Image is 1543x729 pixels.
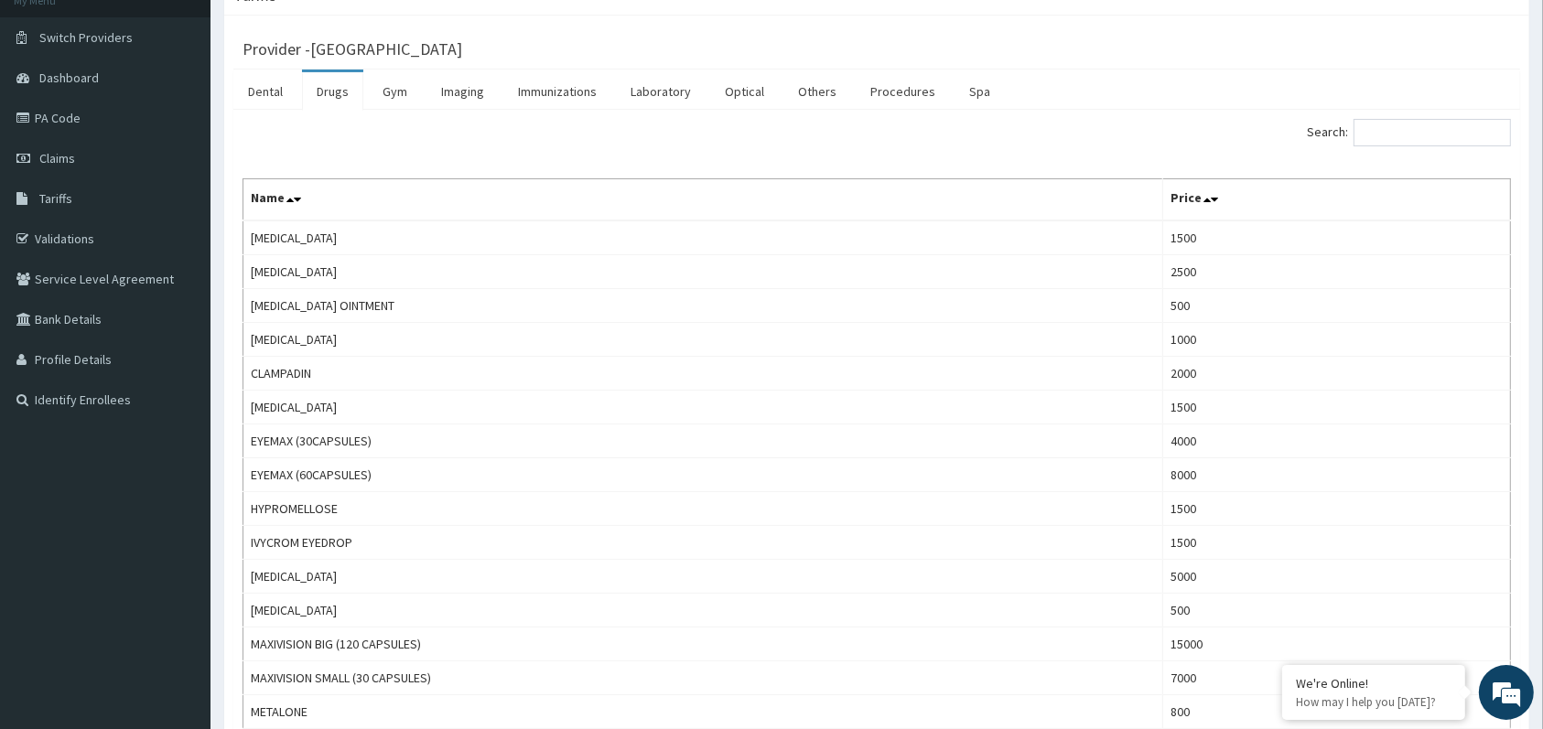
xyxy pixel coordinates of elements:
[783,72,851,111] a: Others
[243,220,1163,255] td: [MEDICAL_DATA]
[243,695,1163,729] td: METALONE
[1296,694,1451,710] p: How may I help you today?
[39,150,75,166] span: Claims
[1162,391,1510,424] td: 1500
[1307,119,1511,146] label: Search:
[1162,220,1510,255] td: 1500
[426,72,499,111] a: Imaging
[1162,289,1510,323] td: 500
[710,72,779,111] a: Optical
[243,594,1163,627] td: [MEDICAL_DATA]
[1162,424,1510,458] td: 4000
[243,560,1163,594] td: [MEDICAL_DATA]
[616,72,706,111] a: Laboratory
[1162,526,1510,560] td: 1500
[39,29,133,46] span: Switch Providers
[106,230,253,415] span: We're online!
[955,72,1005,111] a: Spa
[243,661,1163,695] td: MAXIVISION SMALL (30 CAPSULES)
[243,391,1163,424] td: [MEDICAL_DATA]
[1162,695,1510,729] td: 800
[243,627,1163,661] td: MAXIVISION BIG (120 CAPSULES)
[1296,675,1451,691] div: We're Online!
[368,72,422,111] a: Gym
[302,72,363,111] a: Drugs
[503,72,611,111] a: Immunizations
[243,526,1163,560] td: IVYCROM EYEDROP
[1162,255,1510,289] td: 2500
[1162,560,1510,594] td: 5000
[243,357,1163,391] td: CLAMPADIN
[95,102,308,126] div: Chat with us now
[9,499,349,563] textarea: Type your message and hit 'Enter'
[243,255,1163,289] td: [MEDICAL_DATA]
[243,323,1163,357] td: [MEDICAL_DATA]
[1162,594,1510,627] td: 500
[243,458,1163,492] td: EYEMAX (60CAPSULES)
[1354,119,1511,146] input: Search:
[1162,323,1510,357] td: 1000
[1162,661,1510,695] td: 7000
[39,70,99,86] span: Dashboard
[39,190,72,207] span: Tariffs
[1162,627,1510,661] td: 15000
[243,289,1163,323] td: [MEDICAL_DATA] OINTMENT
[243,492,1163,526] td: HYPROMELLOSE
[1162,492,1510,526] td: 1500
[1162,458,1510,492] td: 8000
[243,179,1163,221] th: Name
[243,424,1163,458] td: EYEMAX (30CAPSULES)
[1162,179,1510,221] th: Price
[34,91,74,137] img: d_794563401_company_1708531726252_794563401
[243,41,462,58] h3: Provider - [GEOGRAPHIC_DATA]
[856,72,950,111] a: Procedures
[300,9,344,53] div: Minimize live chat window
[233,72,297,111] a: Dental
[1162,357,1510,391] td: 2000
